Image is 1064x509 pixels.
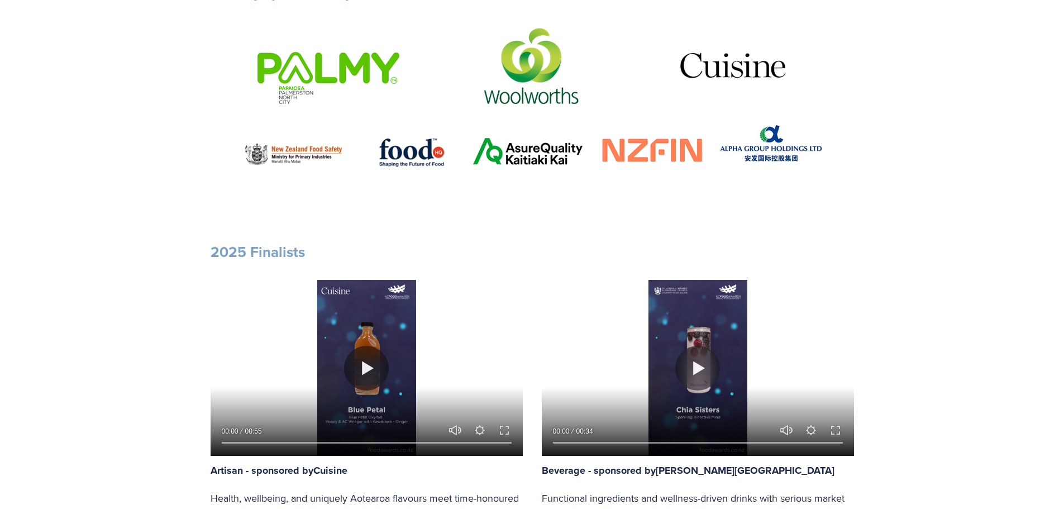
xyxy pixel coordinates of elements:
a: Cuisine [313,463,347,477]
div: Current time [553,426,572,437]
a: [PERSON_NAME][GEOGRAPHIC_DATA] [656,463,834,477]
strong: Artisan - sponsored by [211,463,313,478]
button: Play [675,346,720,391]
div: Current time [222,426,241,437]
input: Seek [222,439,512,446]
strong: [PERSON_NAME][GEOGRAPHIC_DATA] [656,463,834,478]
button: Play [344,346,389,391]
strong: Beverage - sponsored by [542,463,656,478]
div: Duration [241,426,265,437]
strong: 2025 Finalists [211,241,305,263]
strong: Cuisine [313,463,347,478]
div: Duration [572,426,596,437]
input: Seek [553,439,843,446]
